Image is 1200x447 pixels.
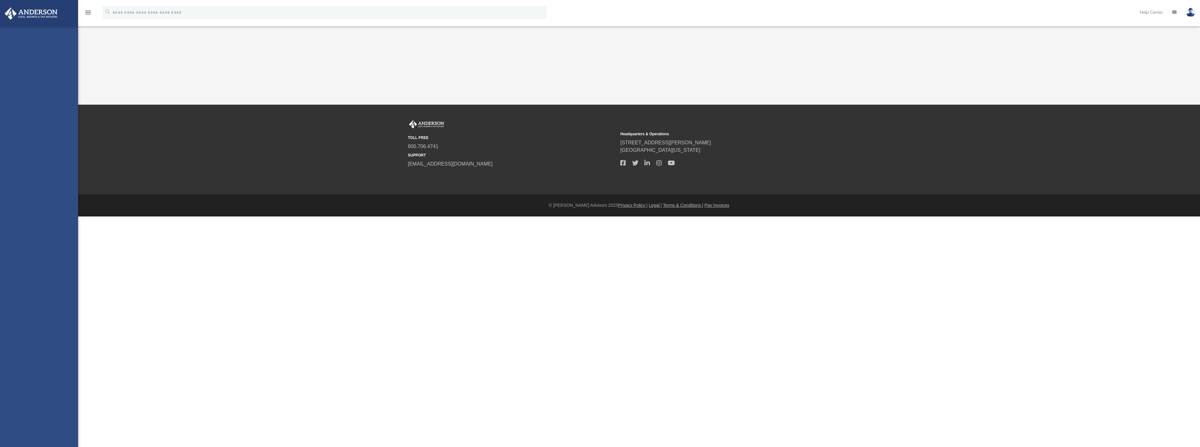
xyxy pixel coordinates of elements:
[649,203,662,208] a: Legal |
[104,8,111,15] i: search
[704,203,729,208] a: Pay Invoices
[408,120,445,128] img: Anderson Advisors Platinum Portal
[620,147,700,153] a: [GEOGRAPHIC_DATA][US_STATE]
[408,152,616,158] small: SUPPORT
[1186,8,1195,17] img: User Pic
[78,202,1200,209] div: © [PERSON_NAME] Advisors 2025
[620,140,711,145] a: [STREET_ADDRESS][PERSON_NAME]
[408,144,438,149] a: 800.706.4741
[408,135,616,141] small: TOLL FREE
[84,12,92,16] a: menu
[84,9,92,16] i: menu
[3,7,59,20] img: Anderson Advisors Platinum Portal
[408,161,492,166] a: [EMAIL_ADDRESS][DOMAIN_NAME]
[663,203,703,208] a: Terms & Conditions |
[620,131,828,137] small: Headquarters & Operations
[618,203,648,208] a: Privacy Policy |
